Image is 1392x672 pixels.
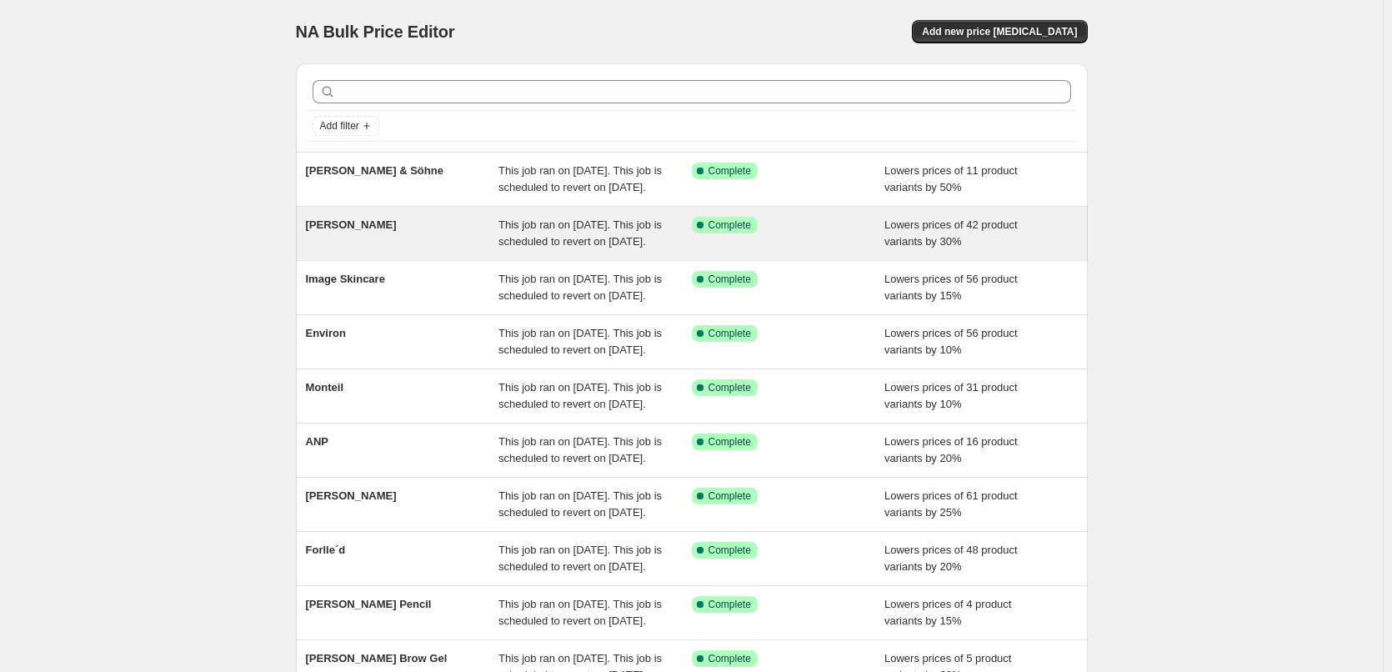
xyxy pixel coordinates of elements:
[884,218,1018,248] span: Lowers prices of 42 product variants by 30%
[306,489,397,502] span: [PERSON_NAME]
[912,20,1087,43] button: Add new price [MEDICAL_DATA]
[498,218,662,248] span: This job ran on [DATE]. This job is scheduled to revert on [DATE].
[709,435,751,449] span: Complete
[884,598,1011,627] span: Lowers prices of 4 product variants by 15%
[296,23,455,41] span: NA Bulk Price Editor
[884,327,1018,356] span: Lowers prices of 56 product variants by 10%
[306,164,443,177] span: [PERSON_NAME] & Söhne
[709,327,751,340] span: Complete
[306,273,385,285] span: Image Skincare
[498,435,662,464] span: This job ran on [DATE]. This job is scheduled to revert on [DATE].
[709,652,751,665] span: Complete
[498,273,662,302] span: This job ran on [DATE]. This job is scheduled to revert on [DATE].
[884,381,1018,410] span: Lowers prices of 31 product variants by 10%
[884,435,1018,464] span: Lowers prices of 16 product variants by 20%
[306,544,346,556] span: Forlle´d
[498,164,662,193] span: This job ran on [DATE]. This job is scheduled to revert on [DATE].
[498,381,662,410] span: This job ran on [DATE]. This job is scheduled to revert on [DATE].
[306,652,448,664] span: [PERSON_NAME] Brow Gel
[313,116,379,136] button: Add filter
[709,164,751,178] span: Complete
[306,435,328,448] span: ANP
[884,273,1018,302] span: Lowers prices of 56 product variants by 15%
[884,489,1018,519] span: Lowers prices of 61 product variants by 25%
[498,489,662,519] span: This job ran on [DATE]. This job is scheduled to revert on [DATE].
[709,489,751,503] span: Complete
[709,273,751,286] span: Complete
[884,544,1018,573] span: Lowers prices of 48 product variants by 20%
[498,544,662,573] span: This job ran on [DATE]. This job is scheduled to revert on [DATE].
[498,598,662,627] span: This job ran on [DATE]. This job is scheduled to revert on [DATE].
[306,598,432,610] span: [PERSON_NAME] Pencil
[320,119,359,133] span: Add filter
[709,544,751,557] span: Complete
[709,381,751,394] span: Complete
[709,218,751,232] span: Complete
[306,327,346,339] span: Environ
[306,381,344,394] span: Monteil
[922,25,1077,38] span: Add new price [MEDICAL_DATA]
[709,598,751,611] span: Complete
[498,327,662,356] span: This job ran on [DATE]. This job is scheduled to revert on [DATE].
[884,164,1018,193] span: Lowers prices of 11 product variants by 50%
[306,218,397,231] span: [PERSON_NAME]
